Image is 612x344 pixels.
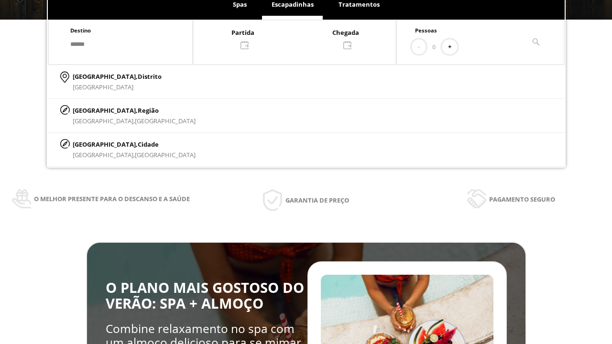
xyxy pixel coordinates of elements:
[73,117,135,125] span: [GEOGRAPHIC_DATA],
[412,39,426,55] button: -
[138,72,162,81] span: Distrito
[73,83,133,91] span: [GEOGRAPHIC_DATA]
[442,39,458,55] button: +
[432,42,436,52] span: 0
[73,139,196,150] p: [GEOGRAPHIC_DATA],
[73,105,196,116] p: [GEOGRAPHIC_DATA],
[34,193,190,204] span: O melhor presente para o descanso e a saúde
[135,150,196,159] span: [GEOGRAPHIC_DATA]
[106,278,304,313] span: O PLANO MAIS GOSTOSO DO VERÃO: SPA + ALMOÇO
[70,27,91,34] span: Destino
[135,117,196,125] span: [GEOGRAPHIC_DATA]
[73,71,162,82] p: [GEOGRAPHIC_DATA],
[73,150,135,159] span: [GEOGRAPHIC_DATA],
[415,27,437,34] span: Pessoas
[138,106,159,115] span: Região
[138,140,159,149] span: Cidade
[285,195,349,205] span: Garantia de preço
[489,194,555,204] span: Pagamento seguro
